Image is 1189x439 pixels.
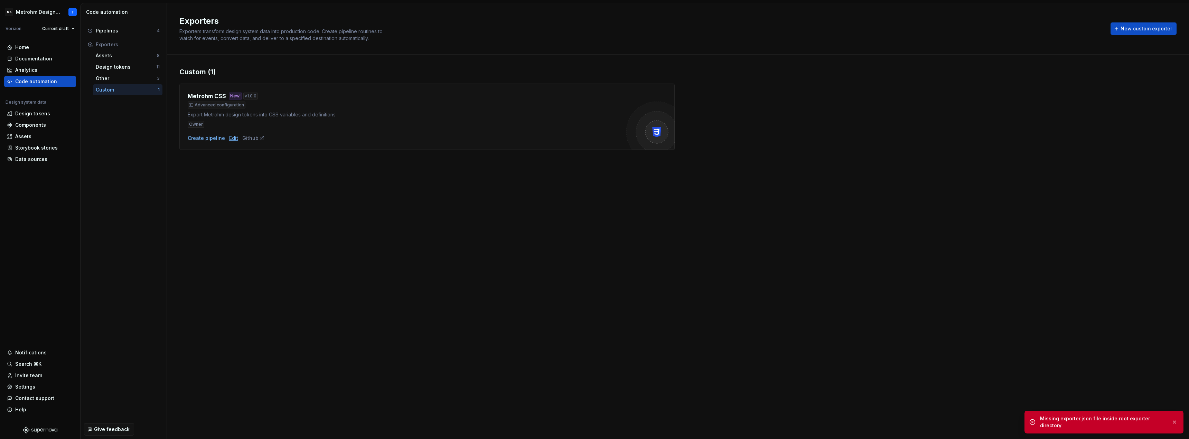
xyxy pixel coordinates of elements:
button: Notifications [4,347,76,358]
a: Documentation [4,53,76,64]
a: Assets [4,131,76,142]
div: Analytics [15,67,37,74]
button: Contact support [4,393,76,404]
div: Storybook stories [15,144,58,151]
div: Metrohm Design System [16,9,60,16]
div: Contact support [15,395,54,402]
button: MAMetrohm Design SystemT [1,4,79,19]
button: New custom exporter [1111,22,1177,35]
h2: Exporters [179,16,1102,27]
div: Components [15,122,46,128]
div: Help [15,406,26,413]
div: Design tokens [15,110,50,117]
button: Give feedback [84,423,134,436]
a: Home [4,42,76,53]
a: Code automation [4,76,76,87]
div: Assets [96,52,157,59]
h4: Metrohm CSS [188,92,226,100]
div: 3 [157,76,160,81]
div: New! [229,93,242,99]
div: Code automation [86,9,164,16]
div: Export Metrohm design tokens into CSS variables and definitions. [188,111,626,118]
a: Edit [229,135,238,142]
a: Components [4,120,76,131]
div: Other [96,75,157,82]
span: New custom exporter [1121,25,1172,32]
a: Settings [4,381,76,392]
span: Current draft [42,26,69,31]
div: Search ⌘K [15,361,41,368]
button: Search ⌘K [4,359,76,370]
div: Custom [96,86,158,93]
a: Design tokens [4,108,76,119]
div: Custom (1) [179,67,1177,77]
div: Advanced configuration [188,102,245,108]
div: Version [6,26,21,31]
div: 1 [158,87,160,93]
button: Assets8 [93,50,162,61]
a: Github [242,135,265,142]
a: Storybook stories [4,142,76,153]
a: Analytics [4,65,76,76]
button: Current draft [39,24,77,34]
div: Invite team [15,372,42,379]
button: Custom1 [93,84,162,95]
div: Assets [15,133,31,140]
div: 11 [156,64,160,70]
span: Give feedback [94,426,130,433]
div: T [71,9,74,15]
div: Exporters [96,41,160,48]
div: Design system data [6,99,46,105]
span: Exporters transform design system data into production code. Create pipeline routines to watch fo... [179,28,384,41]
button: Other3 [93,73,162,84]
div: Missing exporter.json file inside root exporter directory [1040,415,1166,429]
svg: Supernova Logo [23,427,57,433]
a: Invite team [4,370,76,381]
div: 8 [157,53,160,58]
div: 4 [157,28,160,34]
button: Pipelines4 [85,25,162,36]
div: Documentation [15,55,52,62]
a: Data sources [4,154,76,165]
div: Settings [15,383,35,390]
div: Owner [188,121,204,128]
div: MA [5,8,13,16]
div: v 1.0.0 [243,93,258,99]
button: Create pipeline [188,135,225,142]
button: Design tokens11 [93,61,162,73]
div: Notifications [15,349,47,356]
button: Help [4,404,76,415]
div: Pipelines [96,27,157,34]
div: Code automation [15,78,57,85]
div: Home [15,44,29,51]
div: Data sources [15,156,47,163]
div: Design tokens [96,64,156,70]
